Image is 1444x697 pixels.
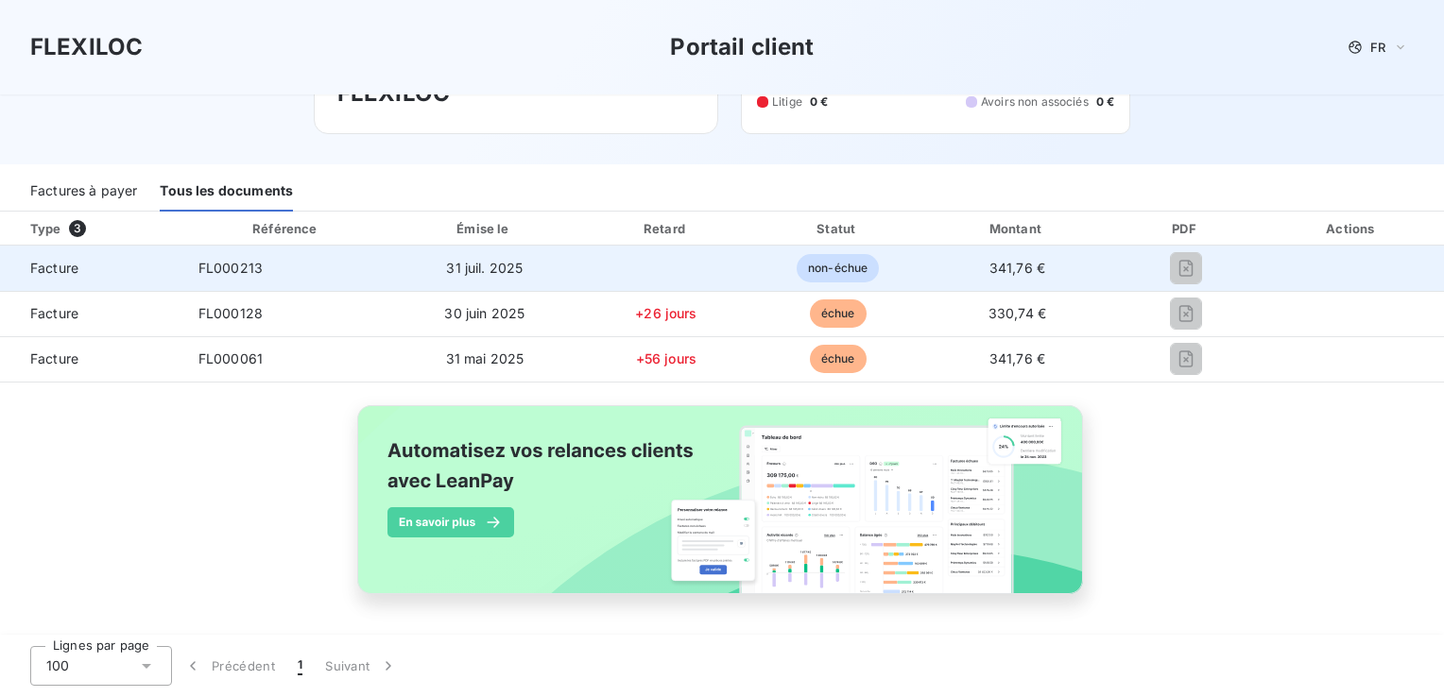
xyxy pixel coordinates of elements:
[298,656,302,675] span: 1
[340,394,1104,626] img: banner
[446,260,523,276] span: 31 juil. 2025
[810,93,828,110] span: 0 €
[810,299,867,328] span: échue
[30,172,137,212] div: Factures à payer
[757,219,920,238] div: Statut
[636,350,696,366] span: +56 jours
[198,305,263,321] span: FL000128
[772,93,802,110] span: Litige
[670,30,814,64] h3: Portail client
[1370,40,1385,55] span: FR
[1264,219,1440,238] div: Actions
[30,30,143,64] h3: FLEXILOC
[1115,219,1256,238] div: PDF
[446,350,524,366] span: 31 mai 2025
[15,259,168,278] span: Facture
[198,350,263,366] span: FL000061
[1096,93,1114,110] span: 0 €
[19,219,180,238] div: Type
[15,304,168,323] span: Facture
[314,646,409,686] button: Suivant
[981,93,1089,110] span: Avoirs non associés
[160,172,293,212] div: Tous les documents
[635,305,696,321] span: +26 jours
[989,260,1045,276] span: 341,76 €
[583,219,749,238] div: Retard
[172,646,286,686] button: Précédent
[797,254,879,282] span: non-échue
[286,646,314,686] button: 1
[15,349,168,368] span: Facture
[988,305,1046,321] span: 330,74 €
[394,219,576,238] div: Émise le
[252,221,317,236] div: Référence
[989,350,1045,366] span: 341,76 €
[810,345,867,373] span: échue
[198,260,263,276] span: FL000213
[926,219,1108,238] div: Montant
[444,305,524,321] span: 30 juin 2025
[46,656,69,675] span: 100
[69,220,86,237] span: 3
